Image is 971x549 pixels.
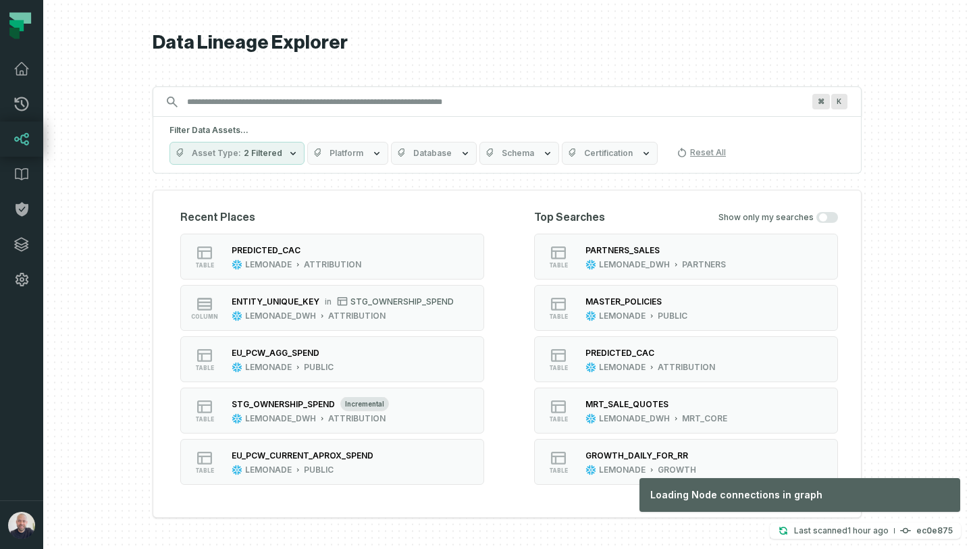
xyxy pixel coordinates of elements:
[153,31,862,55] h1: Data Lineage Explorer
[639,478,960,512] div: Loading Node connections in graph
[794,524,889,538] p: Last scanned
[847,525,889,535] relative-time: Sep 9, 2025, 3:30 PM GMT+3
[916,527,953,535] h4: ec0e875
[831,94,847,109] span: Press ⌘ + K to focus the search bar
[812,94,830,109] span: Press ⌘ + K to focus the search bar
[8,512,35,539] img: avatar of Daniel Ochoa Bimblich
[770,523,961,539] button: Last scanned[DATE] 3:30:39 PMec0e875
